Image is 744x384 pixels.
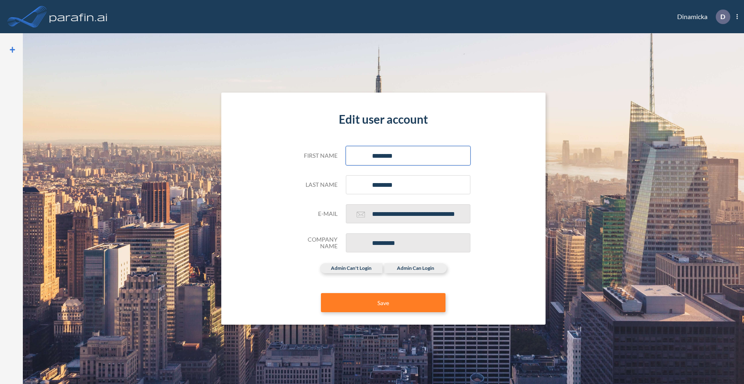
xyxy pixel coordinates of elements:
h4: Edit user account [296,113,470,127]
img: logo [48,8,109,25]
h5: E-mail [296,210,338,218]
p: D [720,13,725,20]
button: Save [321,293,445,312]
h5: First name [296,152,338,159]
label: admin can't login [320,263,382,273]
label: admin can login [384,263,447,273]
div: Dinamicka [665,10,738,24]
h5: Last name [296,181,338,188]
h5: Company Name [296,236,338,250]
